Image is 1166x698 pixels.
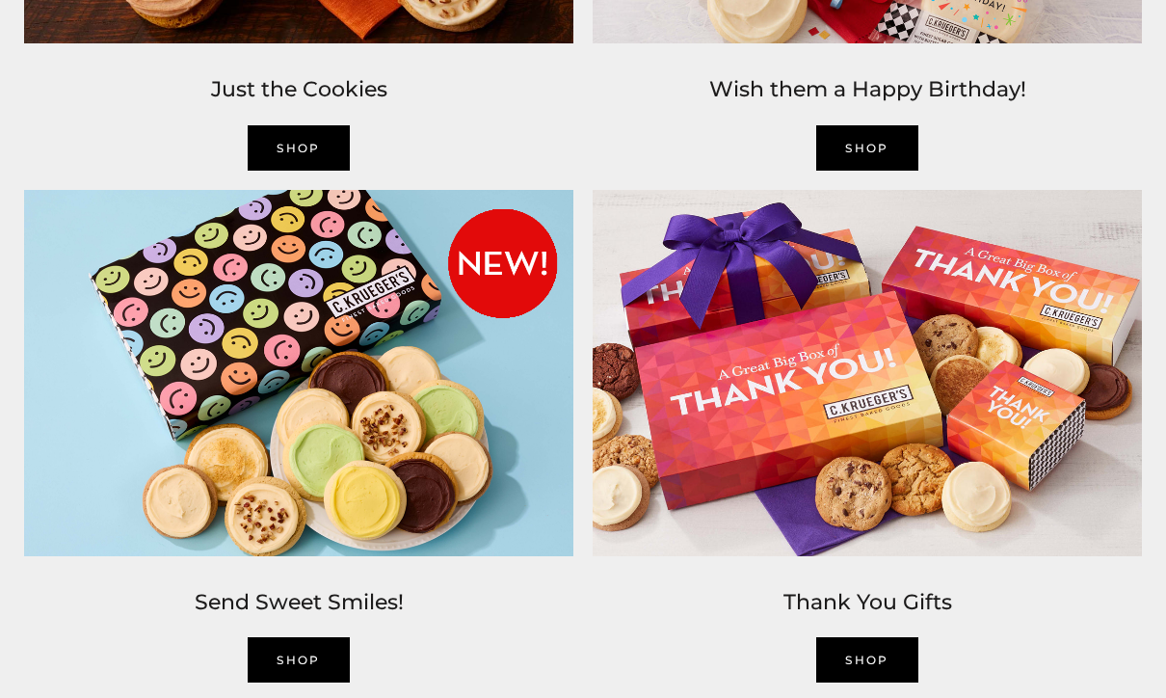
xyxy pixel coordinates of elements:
[14,180,583,566] img: C.Krueger’s image
[248,125,350,171] a: Shop
[583,180,1152,566] img: C.Krueger’s image
[593,585,1142,620] h2: Thank You Gifts
[593,72,1142,107] h2: Wish them a Happy Birthday!
[24,585,573,620] h2: Send Sweet Smiles!
[816,637,918,683] a: shop
[816,125,918,171] a: SHOP
[24,72,573,107] h2: Just the Cookies
[248,637,350,683] a: SHOP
